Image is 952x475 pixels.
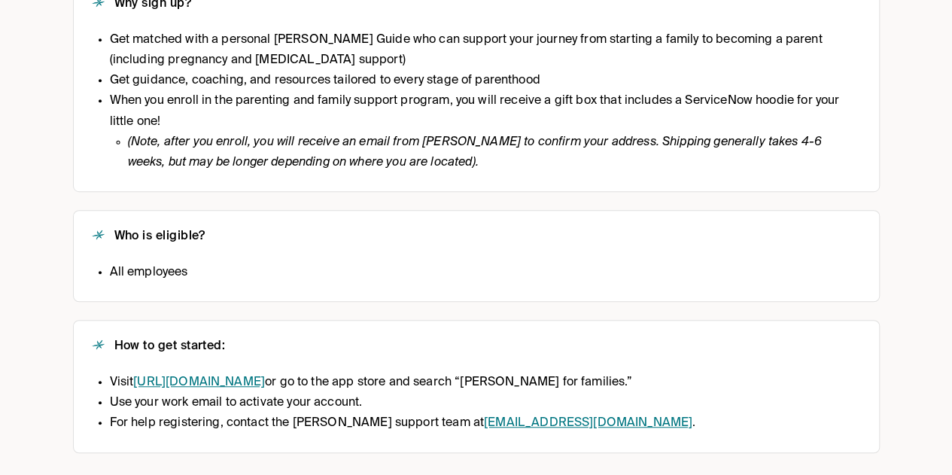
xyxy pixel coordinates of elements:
[110,71,861,91] li: Get guidance, coaching, and resources tailored to every stage of parenthood
[128,136,822,169] em: (Note, after you enroll, you will receive an email from [PERSON_NAME] to confirm your address. Sh...
[484,417,692,429] a: [EMAIL_ADDRESS][DOMAIN_NAME]
[133,376,265,388] a: [URL][DOMAIN_NAME]
[110,373,696,393] li: Visit or go to the app store and search “[PERSON_NAME] for families.”
[110,413,696,434] li: For help registering, contact the [PERSON_NAME] support team at .
[110,30,861,71] li: Get matched with a personal [PERSON_NAME] Guide who can support your journey from starting a fami...
[114,339,226,355] h2: How to get started:
[110,263,188,283] li: All employees
[110,393,696,413] li: Use your work email to activate your account.
[110,91,861,173] li: When you enroll in the parenting and family support program, you will receive a gift box that inc...
[114,229,205,245] h2: Who is eligible?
